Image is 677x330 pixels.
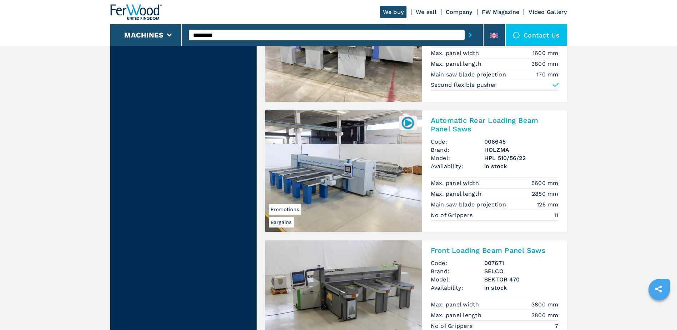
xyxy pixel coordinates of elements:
span: Code: [431,259,484,267]
a: Company [446,9,473,15]
a: sharethis [650,280,667,298]
button: submit-button [465,27,476,43]
a: Automatic Rear Loading Beam Panel Saws HOLZMA HPL 510/56/22BargainsPromotions006645Automatic Rear... [265,110,567,232]
span: Promotions [269,204,301,215]
em: 3800 mm [531,311,559,319]
em: 3800 mm [531,300,559,309]
h3: SEKTOR 470 [484,275,559,284]
span: in stock [484,162,559,170]
span: Brand: [431,267,484,275]
h3: 007671 [484,259,559,267]
span: Brand: [431,146,484,154]
p: Main saw blade projection [431,71,508,79]
a: FW Magazine [482,9,520,15]
em: 170 mm [536,70,559,79]
p: Max. panel length [431,311,484,319]
p: Max. panel width [431,49,481,57]
em: 3800 mm [531,60,559,68]
img: 006645 [401,116,415,130]
p: Second flexible pusher [431,81,497,89]
p: No of Grippers [431,211,475,219]
p: Max. panel length [431,190,484,198]
img: Ferwood [110,4,162,20]
iframe: Chat [647,298,672,325]
p: Max. panel width [431,179,481,187]
h3: 006645 [484,137,559,146]
span: Availability: [431,162,484,170]
span: Code: [431,137,484,146]
em: 5600 mm [531,179,559,187]
img: Contact us [513,31,520,39]
span: Availability: [431,284,484,292]
a: We sell [416,9,436,15]
p: Main saw blade projection [431,201,508,209]
h3: HPL 510/56/22 [484,154,559,162]
a: We buy [380,6,407,18]
img: Automatic Rear Loading Beam Panel Saws HOLZMA HPL 510/56/22 [265,110,422,232]
a: Video Gallery [529,9,567,15]
h2: Front Loading Beam Panel Saws [431,246,559,255]
div: Contact us [506,24,567,46]
h2: Automatic Rear Loading Beam Panel Saws [431,116,559,133]
span: in stock [484,284,559,292]
span: Model: [431,275,484,284]
em: 2850 mm [532,190,559,198]
em: 11 [554,211,559,219]
p: Max. panel width [431,301,481,309]
em: 125 mm [537,200,559,209]
span: Bargains [269,217,294,227]
em: 1600 mm [532,49,559,57]
h3: SELCO [484,267,559,275]
p: Max. panel length [431,60,484,68]
p: No of Grippers [431,322,475,330]
button: Machines [124,31,163,39]
em: 7 [555,322,558,330]
h3: HOLZMA [484,146,559,154]
span: Model: [431,154,484,162]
